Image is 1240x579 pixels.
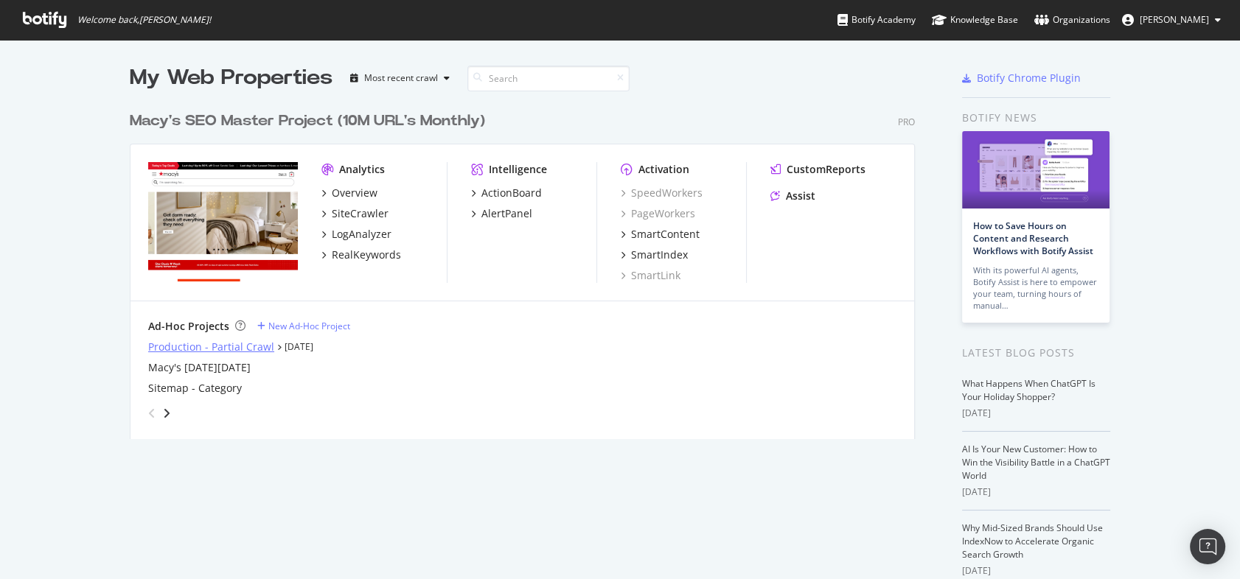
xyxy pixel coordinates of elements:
[962,485,1110,499] div: [DATE]
[1110,8,1233,32] button: [PERSON_NAME]
[148,360,251,375] a: Macy's [DATE][DATE]
[973,220,1093,257] a: How to Save Hours on Content and Research Workflows with Botify Assist
[621,227,700,242] a: SmartContent
[962,71,1081,85] a: Botify Chrome Plugin
[977,71,1081,85] div: Botify Chrome Plugin
[962,131,1110,208] img: How to Save Hours on Content and Research Workflows with Botify Assist
[962,443,1110,482] a: AI Is Your New Customer: How to Win the Visibility Battle in a ChatGPT World
[471,186,542,200] a: ActionBoard
[962,522,1103,561] a: Why Mid-Sized Brands Should Use IndexNow to Accelerate Organic Search Growth
[962,407,1110,420] div: [DATE]
[770,162,865,177] a: CustomReports
[962,564,1110,578] div: [DATE]
[321,186,377,200] a: Overview
[321,206,389,221] a: SiteCrawler
[339,162,385,177] div: Analytics
[770,189,815,203] a: Assist
[962,110,1110,126] div: Botify news
[321,248,401,262] a: RealKeywords
[148,381,242,396] a: Sitemap - Category
[962,345,1110,361] div: Latest Blog Posts
[638,162,689,177] div: Activation
[621,186,703,200] a: SpeedWorkers
[148,319,229,334] div: Ad-Hoc Projects
[148,340,274,354] a: Production - Partial Crawl
[489,162,547,177] div: Intelligence
[285,340,313,353] a: [DATE]
[332,227,391,242] div: LogAnalyzer
[161,406,172,421] div: angle-right
[344,66,456,90] button: Most recent crawl
[787,162,865,177] div: CustomReports
[631,227,700,242] div: SmartContent
[130,93,927,439] div: grid
[621,268,680,283] a: SmartLink
[321,227,391,242] a: LogAnalyzer
[631,248,688,262] div: SmartIndex
[786,189,815,203] div: Assist
[364,74,438,83] div: Most recent crawl
[130,110,491,132] a: Macy's SEO Master Project (10M URL's Monthly)
[130,63,332,93] div: My Web Properties
[148,162,298,281] img: www.macys.com
[257,320,350,332] a: New Ad-Hoc Project
[962,377,1096,403] a: What Happens When ChatGPT Is Your Holiday Shopper?
[481,186,542,200] div: ActionBoard
[332,248,401,262] div: RealKeywords
[332,206,389,221] div: SiteCrawler
[130,110,485,132] div: Macy's SEO Master Project (10M URL's Monthly)
[467,66,630,91] input: Search
[332,186,377,200] div: Overview
[142,401,161,425] div: angle-left
[837,13,916,27] div: Botify Academy
[471,206,532,221] a: AlertPanel
[268,320,350,332] div: New Ad-Hoc Project
[932,13,1018,27] div: Knowledge Base
[898,116,915,128] div: Pro
[1140,13,1209,26] span: aj benjumea
[1190,529,1225,564] div: Open Intercom Messenger
[77,14,211,26] span: Welcome back, [PERSON_NAME] !
[621,206,695,221] a: PageWorkers
[1034,13,1110,27] div: Organizations
[481,206,532,221] div: AlertPanel
[973,264,1098,312] div: With its powerful AI agents, Botify Assist is here to empower your team, turning hours of manual…
[621,248,688,262] a: SmartIndex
